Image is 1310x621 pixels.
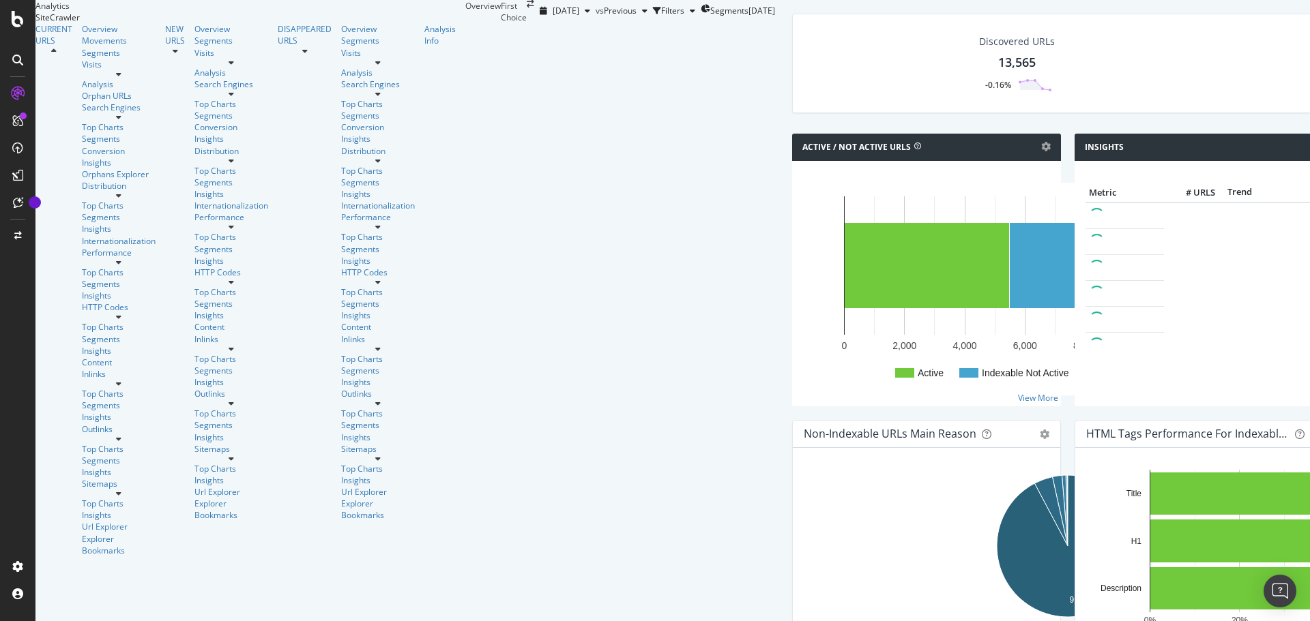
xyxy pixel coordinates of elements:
[82,157,156,168] a: Insights
[341,333,415,345] a: Inlinks
[194,298,268,309] a: Segments
[1164,183,1219,203] th: # URLS
[194,35,268,46] div: Segments
[82,133,156,145] a: Segments
[341,388,415,399] div: Outlinks
[1013,340,1037,351] text: 6,000
[341,443,415,455] a: Sitemaps
[82,521,156,532] div: Url Explorer
[341,67,415,78] a: Analysis
[82,357,156,368] a: Content
[194,498,268,521] div: Explorer Bookmarks
[82,267,156,278] a: Top Charts
[341,498,415,521] div: Explorer Bookmarks
[341,165,415,177] a: Top Charts
[82,180,156,192] div: Distribution
[194,419,268,431] a: Segments
[194,165,268,177] a: Top Charts
[1101,584,1141,593] text: Description
[341,145,415,157] div: Distribution
[82,345,156,357] div: Insights
[341,408,415,419] div: Top Charts
[82,247,156,258] a: Performance
[194,408,268,419] a: Top Charts
[341,211,415,223] div: Performance
[82,333,156,345] a: Segments
[82,168,156,180] a: Orphans Explorer
[341,188,415,200] a: Insights
[194,211,268,223] a: Performance
[194,321,268,333] div: Content
[1041,142,1051,151] i: Options
[194,474,268,486] div: Insights
[341,298,415,309] a: Segments
[424,23,456,46] div: Analysis Info
[1086,183,1164,203] th: Metric
[82,388,156,399] a: Top Charts
[194,98,268,110] a: Top Charts
[341,474,415,486] div: Insights
[194,353,268,365] a: Top Charts
[82,466,156,478] a: Insights
[1086,427,1290,440] div: HTML Tags Performance for Indexable URLs
[82,78,156,90] a: Analysis
[82,443,156,455] a: Top Charts
[194,388,268,399] a: Outlinks
[82,290,156,301] a: Insights
[194,431,268,443] a: Insights
[82,200,156,211] div: Top Charts
[82,368,156,380] a: Inlinks
[278,23,332,46] a: DISAPPEARED URLS
[82,47,156,59] a: Segments
[341,353,415,365] a: Top Charts
[341,267,415,278] div: HTTP Codes
[341,321,415,333] a: Content
[1018,392,1058,404] a: View More
[82,145,156,157] a: Conversion
[194,286,268,298] div: Top Charts
[194,200,268,211] div: Internationalization
[918,367,944,378] text: Active
[953,340,977,351] text: 4,000
[1131,536,1142,545] text: H1
[341,231,415,243] div: Top Charts
[341,486,415,498] a: Url Explorer
[341,110,415,121] div: Segments
[194,443,268,455] div: Sitemaps
[553,5,579,16] span: 2025 Aug. 13th
[82,59,156,70] a: Visits
[194,47,268,59] div: Visits
[194,23,268,35] a: Overview
[82,301,156,313] a: HTTP Codes
[82,321,156,333] a: Top Charts
[341,309,415,321] a: Insights
[82,223,156,234] div: Insights
[35,23,72,46] a: CURRENT URLS
[842,340,847,351] text: 0
[82,509,156,521] div: Insights
[710,5,748,16] span: Segments
[194,188,268,200] a: Insights
[194,177,268,188] a: Segments
[341,47,415,59] a: Visits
